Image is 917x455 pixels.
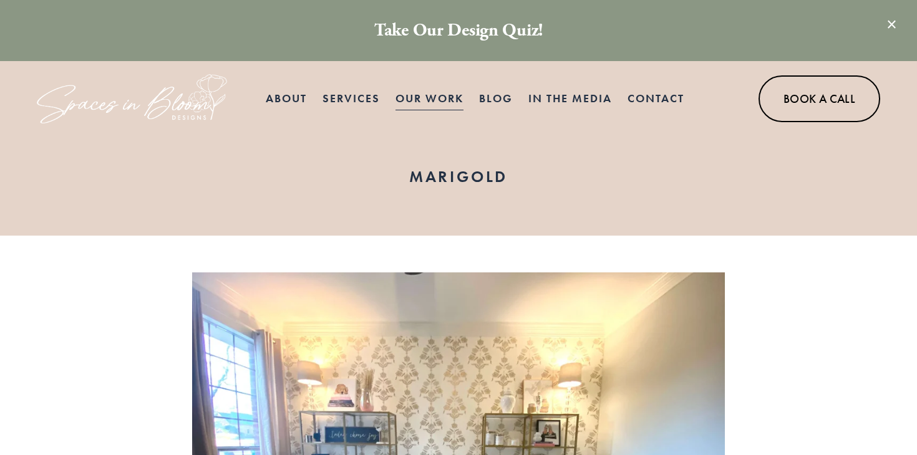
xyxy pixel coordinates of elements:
a: Blog [479,86,513,111]
a: About [266,86,307,111]
a: Our Work [395,86,463,111]
a: Services [323,86,380,111]
img: Spaces in Bloom Designs [37,74,227,123]
h1: Marigold [178,166,738,188]
a: Book A Call [759,75,880,122]
a: Contact [628,86,684,111]
a: In the Media [528,86,612,111]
